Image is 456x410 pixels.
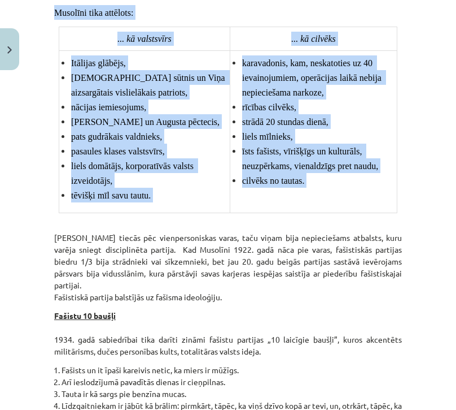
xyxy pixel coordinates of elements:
[7,46,12,54] img: icon-close-lesson-0947bae3869378f0d4975bcd49f059093ad1ed9edebbc8119c70593378902aed.svg
[117,34,172,44] span: ... kā valstsvīrs
[71,117,220,127] span: [PERSON_NAME] un Augusta pēctecis,
[62,388,402,400] li: Tauta ir kā sargs pie benzīna mucas.
[71,161,196,185] span: liels domātājs, korporatīvās valsts izveidotājs,
[242,117,328,127] span: strādā 20 stundas dienā,
[71,191,151,200] span: tēvišķi mīl savu tautu.
[71,146,165,156] span: pasaules klases valstsvīrs,
[291,34,336,44] span: ... kā cilvēks
[242,176,305,185] span: cilvēks no tautas.
[62,364,402,376] li: Fašists un it īpaši kareivis netic, ka miers ir mūžīgs.
[54,8,133,18] span: Musolīni tika attēlots:
[71,58,126,68] span: Itālijas glābējs,
[71,102,146,112] span: nācijas iemiesojums,
[242,146,378,171] span: īsts fašists, vīrišķīgs un kulturāls, neuzpērkams, vienaldzīgs pret naudu,
[242,58,384,97] span: karavadonis, kam, neskatoties uz 40 ievainojumiem, operācijas laikā nebija nepieciešama narkoze,
[54,310,116,321] u: Fašistu 10 baušļi
[62,376,402,388] li: Arī ieslodzījumā pavadītās dienas ir cieņpilnas.
[242,102,296,112] span: rīcības cilvēks,
[242,132,293,141] span: liels mīlnieks,
[54,232,402,303] p: [PERSON_NAME] tiecās pēc vienpersoniskas varas, taču viņam bija nepieciešams atbalsts, kuru varēj...
[54,310,402,357] p: 1934. gadā sabiedrībai tika darīti zināmi fašistu partijas „10 laicīgie baušļi”, kuros akcentēts ...
[71,73,227,97] span: [DEMOGRAPHIC_DATA] sūtnis un Viņa aizsargātais vislielākais patriots,
[71,132,162,141] span: pats gudrākais valdnieks,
